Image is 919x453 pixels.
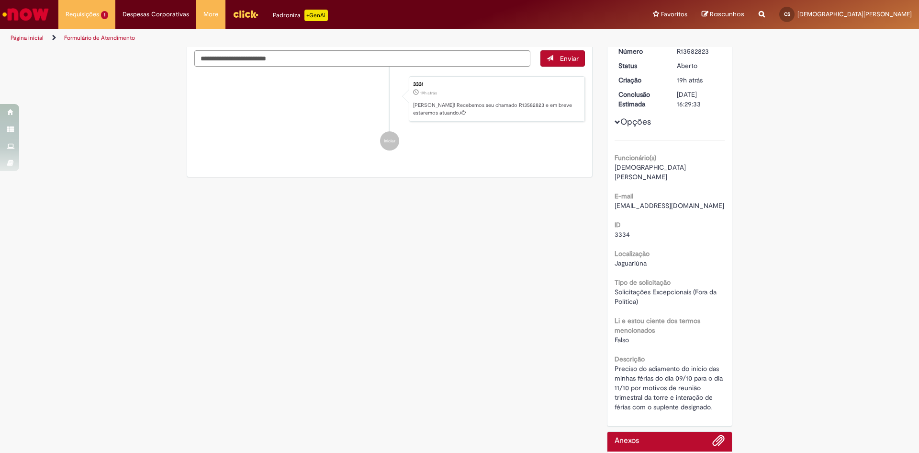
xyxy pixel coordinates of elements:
[101,11,108,19] span: 1
[677,76,703,84] span: 19h atrás
[64,34,135,42] a: Formulário de Atendimento
[66,10,99,19] span: Requisições
[710,10,744,19] span: Rascunhos
[413,102,580,116] p: [PERSON_NAME]! Recebemos seu chamado R13582823 e em breve estaremos atuando.
[7,29,605,47] ul: Trilhas de página
[677,76,703,84] time: 30/09/2025 16:29:30
[194,67,585,161] ul: Histórico de tíquete
[677,75,721,85] div: 30/09/2025 16:29:30
[784,11,790,17] span: CS
[797,10,912,18] span: [DEMOGRAPHIC_DATA][PERSON_NAME]
[615,437,639,445] h2: Anexos
[615,221,621,229] b: ID
[702,10,744,19] a: Rascunhos
[615,355,645,363] b: Descrição
[615,288,718,306] span: Solicitações Excepcionais (Fora da Política)
[420,90,437,96] span: 19h atrás
[615,336,629,344] span: Falso
[677,46,721,56] div: R13582823
[615,259,647,267] span: Jaguariúna
[11,34,44,42] a: Página inicial
[194,50,530,67] textarea: Digite sua mensagem aqui...
[1,5,50,24] img: ServiceNow
[615,201,724,210] span: [EMAIL_ADDRESS][DOMAIN_NAME]
[615,192,633,200] b: E-mail
[273,10,328,21] div: Padroniza
[540,50,585,67] button: Enviar
[611,61,670,70] dt: Status
[611,75,670,85] dt: Criação
[615,249,650,258] b: Localização
[123,10,189,19] span: Despesas Corporativas
[615,316,700,335] b: Li e estou ciente dos termos mencionados
[203,10,218,19] span: More
[611,90,670,109] dt: Conclusão Estimada
[413,81,580,87] div: 3331
[560,54,579,63] span: Enviar
[712,434,725,452] button: Adicionar anexos
[661,10,687,19] span: Favoritos
[677,61,721,70] div: Aberto
[304,10,328,21] p: +GenAi
[615,153,656,162] b: Funcionário(s)
[420,90,437,96] time: 30/09/2025 16:29:30
[677,90,721,109] div: [DATE] 16:29:33
[615,163,686,181] span: [DEMOGRAPHIC_DATA][PERSON_NAME]
[194,76,585,122] li: 3331
[233,7,258,21] img: click_logo_yellow_360x200.png
[611,46,670,56] dt: Número
[615,278,671,287] b: Tipo de solicitação
[615,230,630,239] span: 3334
[615,364,725,411] span: Preciso do adiamento do início das minhas férias do dia 09/10 para o dia 11/10 por motivos de reu...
